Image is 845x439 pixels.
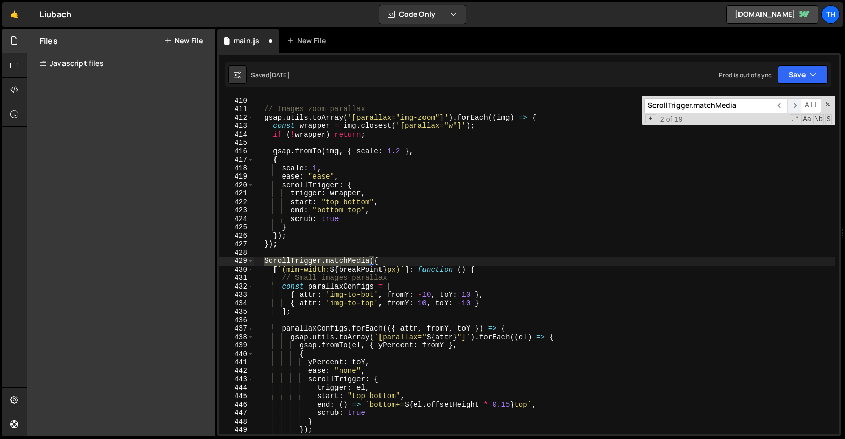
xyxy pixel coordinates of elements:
[27,53,215,74] div: Javascript files
[219,367,254,376] div: 442
[219,172,254,181] div: 419
[251,71,290,79] div: Saved
[219,392,254,401] div: 445
[219,189,254,198] div: 421
[219,139,254,147] div: 415
[825,114,832,124] span: Search In Selection
[219,130,254,139] div: 414
[219,418,254,426] div: 448
[773,98,787,113] span: ​
[719,71,772,79] div: Prod is out of sync
[219,341,254,350] div: 439
[39,35,58,47] h2: Files
[219,114,254,122] div: 412
[821,5,840,24] a: Th
[726,5,818,24] a: [DOMAIN_NAME]
[219,291,254,299] div: 433
[219,232,254,240] div: 426
[219,257,254,266] div: 429
[219,401,254,409] div: 446
[219,299,254,308] div: 434
[219,206,254,215] div: 423
[219,324,254,333] div: 437
[219,215,254,224] div: 424
[379,5,466,24] button: Code Only
[2,2,27,27] a: 🤙
[219,240,254,249] div: 427
[219,266,254,274] div: 430
[790,114,800,124] span: RegExp Search
[644,98,773,113] input: Search for
[778,65,828,84] button: Save
[219,147,254,156] div: 416
[656,115,687,124] span: 2 of 19
[164,37,203,45] button: New File
[269,71,290,79] div: [DATE]
[219,426,254,434] div: 449
[219,122,254,130] div: 413
[287,36,330,46] div: New File
[219,249,254,257] div: 428
[219,223,254,232] div: 425
[219,409,254,418] div: 447
[39,8,71,20] div: Liubach
[234,36,259,46] div: main.js
[219,274,254,282] div: 431
[219,350,254,359] div: 440
[219,384,254,392] div: 444
[219,198,254,207] div: 422
[813,114,824,124] span: Whole Word Search
[219,164,254,173] div: 418
[219,156,254,164] div: 417
[219,358,254,367] div: 441
[219,375,254,384] div: 443
[645,114,656,124] span: Toggle Replace mode
[219,316,254,325] div: 436
[219,282,254,291] div: 432
[219,308,254,316] div: 435
[787,98,801,113] span: ​
[219,105,254,114] div: 411
[219,97,254,105] div: 410
[219,333,254,342] div: 438
[801,98,821,113] span: Alt-Enter
[801,114,812,124] span: CaseSensitive Search
[219,181,254,190] div: 420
